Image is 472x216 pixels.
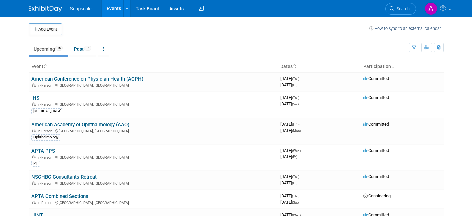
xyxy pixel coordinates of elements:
[31,82,275,88] div: [GEOGRAPHIC_DATA], [GEOGRAPHIC_DATA]
[37,201,54,205] span: In-Person
[363,148,389,153] span: Committed
[29,23,62,35] button: Add Event
[55,46,63,51] span: 15
[29,6,62,12] img: ExhibitDay
[292,83,297,87] span: (Fri)
[32,181,36,185] img: In-Person Event
[31,128,275,133] div: [GEOGRAPHIC_DATA], [GEOGRAPHIC_DATA]
[280,154,297,159] span: [DATE]
[31,174,97,180] a: NSCHBC Consultants Retreat
[292,194,299,198] span: (Thu)
[31,76,143,82] a: American Conference on Physician Health (ACPH)
[43,64,47,69] a: Sort by Event Name
[280,101,299,106] span: [DATE]
[31,122,129,128] a: American Academy of Ophthalmology (AAO)
[29,43,68,55] a: Upcoming15
[31,148,55,154] a: APTA PPS
[280,193,301,198] span: [DATE]
[280,76,301,81] span: [DATE]
[363,122,389,127] span: Committed
[385,3,416,15] a: Search
[280,122,299,127] span: [DATE]
[363,76,389,81] span: Committed
[363,174,389,179] span: Committed
[300,193,301,198] span: -
[29,61,278,72] th: Event
[280,148,303,153] span: [DATE]
[298,122,299,127] span: -
[292,155,297,159] span: (Fri)
[292,96,299,100] span: (Thu)
[37,83,54,88] span: In-Person
[300,76,301,81] span: -
[300,95,301,100] span: -
[37,181,54,186] span: In-Person
[292,181,297,185] span: (Fri)
[292,77,299,81] span: (Thu)
[292,175,299,179] span: (Thu)
[32,155,36,159] img: In-Person Event
[37,129,54,133] span: In-Person
[32,129,36,132] img: In-Person Event
[292,102,299,106] span: (Sat)
[31,180,275,186] div: [GEOGRAPHIC_DATA], [GEOGRAPHIC_DATA]
[425,2,437,15] img: Alex Corrigan
[280,82,297,87] span: [DATE]
[292,149,301,153] span: (Wed)
[363,95,389,100] span: Committed
[280,174,301,179] span: [DATE]
[31,134,60,140] div: Ophthalmology
[302,148,303,153] span: -
[70,6,92,11] span: Snapscale
[37,155,54,160] span: In-Person
[292,123,297,126] span: (Fri)
[31,108,63,114] div: [MEDICAL_DATA]
[31,161,40,167] div: PT
[369,26,444,31] a: How to sync to an external calendar...
[394,6,410,11] span: Search
[84,46,91,51] span: 14
[280,128,301,133] span: [DATE]
[391,64,394,69] a: Sort by Participation Type
[280,180,297,185] span: [DATE]
[32,102,36,106] img: In-Person Event
[293,64,296,69] a: Sort by Start Date
[31,193,88,199] a: APTA Combined Sections
[280,200,299,205] span: [DATE]
[361,61,444,72] th: Participation
[278,61,361,72] th: Dates
[31,95,39,101] a: IHS
[280,95,301,100] span: [DATE]
[300,174,301,179] span: -
[292,201,299,204] span: (Sat)
[37,102,54,107] span: In-Person
[32,83,36,87] img: In-Person Event
[363,193,391,198] span: Considering
[31,101,275,107] div: [GEOGRAPHIC_DATA], [GEOGRAPHIC_DATA]
[31,200,275,205] div: [GEOGRAPHIC_DATA], [GEOGRAPHIC_DATA]
[292,129,301,133] span: (Mon)
[32,201,36,204] img: In-Person Event
[69,43,96,55] a: Past14
[31,154,275,160] div: [GEOGRAPHIC_DATA], [GEOGRAPHIC_DATA]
